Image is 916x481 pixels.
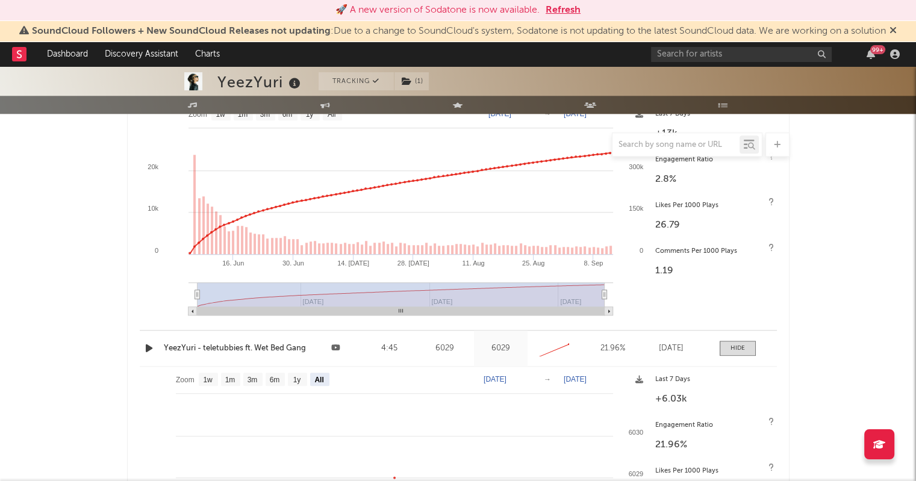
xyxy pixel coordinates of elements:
[293,376,301,384] text: 1y
[522,259,544,267] text: 25. Aug
[32,26,331,36] span: SoundCloud Followers + New SoundCloud Releases not updating
[237,110,248,119] text: 1m
[337,259,369,267] text: 14. [DATE]
[655,418,771,433] div: Engagement Ratio
[655,438,771,452] div: 21.96 %
[187,42,228,66] a: Charts
[867,49,875,59] button: 99+
[96,42,187,66] a: Discovery Assistant
[32,26,886,36] span: : Due to a change to SoundCloud's system, Sodatone is not updating to the latest SoundCloud data....
[216,110,225,119] text: 1w
[655,244,771,259] div: Comments Per 1000 Plays
[564,375,587,383] text: [DATE]
[148,205,158,212] text: 10k
[314,376,323,384] text: All
[203,376,213,384] text: 1w
[612,140,740,150] input: Search by song name or URL
[366,343,413,355] div: 4:45
[319,72,394,90] button: Tracking
[397,259,429,267] text: 28. [DATE]
[247,376,257,384] text: 3m
[629,163,643,170] text: 300k
[544,110,551,118] text: →
[260,110,270,119] text: 3m
[335,3,540,17] div: 🚀 A new version of Sodatone is now available.
[154,247,158,254] text: 0
[890,26,897,36] span: Dismiss
[488,110,511,118] text: [DATE]
[269,376,279,384] text: 6m
[655,172,771,187] div: 2.8 %
[305,110,313,119] text: 1y
[564,110,587,118] text: [DATE]
[584,259,603,267] text: 8. Sep
[176,376,195,384] text: Zoom
[655,218,771,232] div: 26.79
[655,392,771,406] div: +6.03k
[282,110,292,119] text: 6m
[484,375,506,383] text: [DATE]
[188,110,207,119] text: Zoom
[647,343,696,355] div: [DATE]
[544,375,551,383] text: →
[148,163,158,170] text: 20k
[394,72,429,90] span: ( 1 )
[462,259,484,267] text: 11. Aug
[39,42,96,66] a: Dashboard
[651,47,832,62] input: Search for artists
[546,3,581,17] button: Refresh
[628,429,643,436] text: 6030
[629,205,643,212] text: 150k
[477,343,525,355] div: 6029
[225,376,235,384] text: 1m
[222,259,244,267] text: 16. Jun
[655,126,771,141] div: +13k
[419,343,471,355] div: 6029
[327,110,335,119] text: All
[164,343,306,355] a: YeezYuri - teletubbies ft. Wet Bed Gang
[394,72,429,90] button: (1)
[639,247,643,254] text: 0
[655,107,771,122] div: Last 7 Days
[870,45,885,54] div: 99 +
[628,470,643,477] text: 6029
[282,259,304,267] text: 30. Jun
[655,199,771,213] div: Likes Per 1000 Plays
[217,72,304,92] div: YeezYuri
[584,343,641,355] div: 21.96 %
[655,153,771,167] div: Engagement Ratio
[655,264,771,278] div: 1.19
[655,464,771,479] div: Likes Per 1000 Plays
[655,373,771,387] div: Last 7 Days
